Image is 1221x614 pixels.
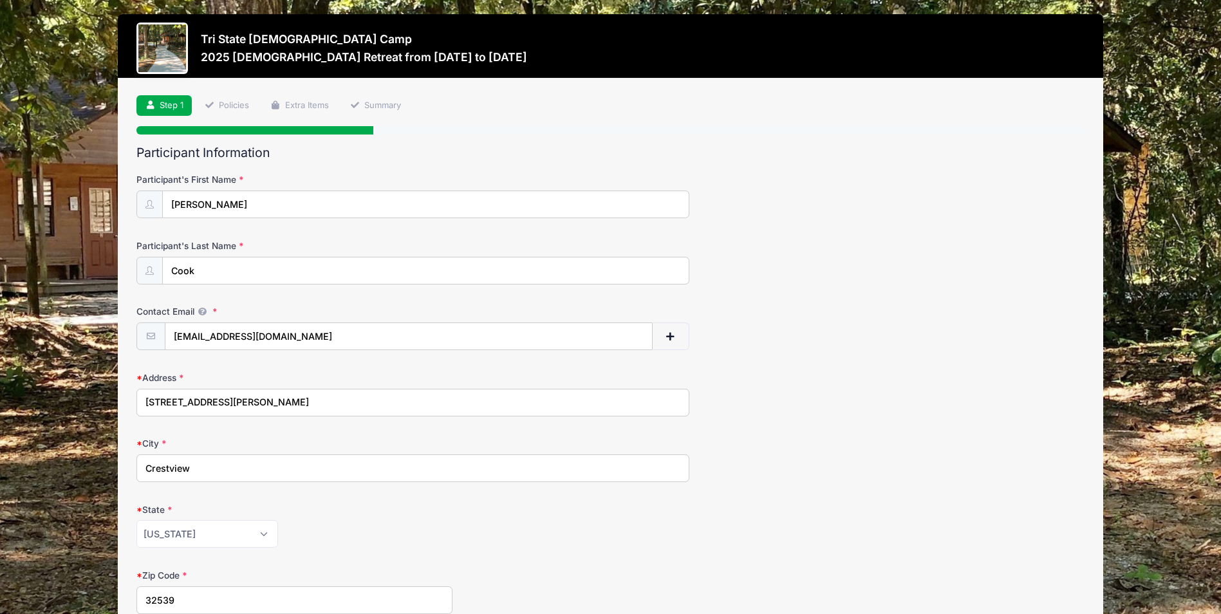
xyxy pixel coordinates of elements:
input: Participant's First Name [162,191,689,218]
label: State [136,503,452,516]
label: Participant's Last Name [136,239,452,252]
a: Step 1 [136,95,192,116]
a: Policies [196,95,258,116]
h3: Tri State [DEMOGRAPHIC_DATA] Camp [201,32,527,46]
label: Address [136,371,452,384]
label: Zip Code [136,569,452,582]
input: Participant's Last Name [162,257,689,284]
label: Contact Email [136,305,452,318]
input: xxxxx [136,586,452,614]
a: Summary [341,95,409,116]
input: email@email.com [165,322,653,350]
label: City [136,437,452,450]
h2: Participant Information [136,145,1084,160]
a: Extra Items [262,95,337,116]
label: Participant's First Name [136,173,452,186]
h3: 2025 [DEMOGRAPHIC_DATA] Retreat from [DATE] to [DATE] [201,50,527,64]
